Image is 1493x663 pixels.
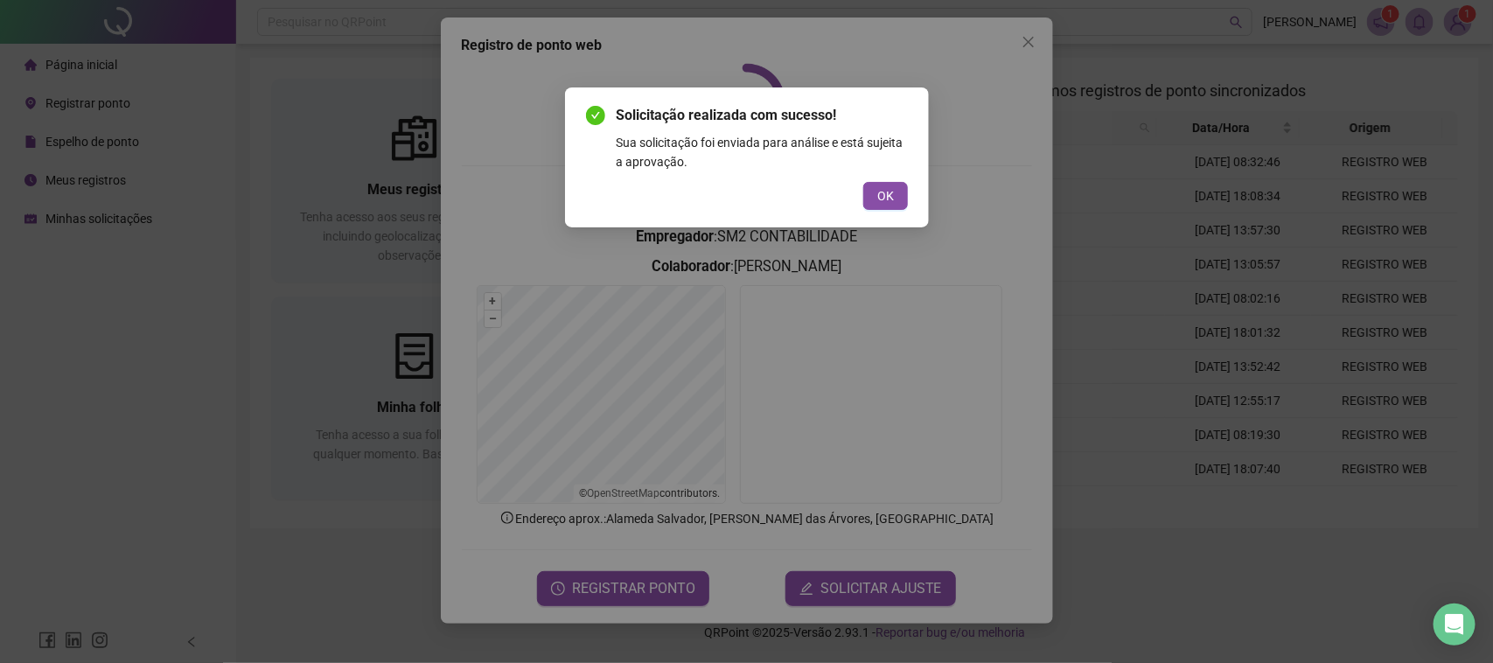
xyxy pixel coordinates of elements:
span: Solicitação realizada com sucesso! [616,105,908,126]
div: Open Intercom Messenger [1434,604,1476,646]
button: OK [863,182,908,210]
div: Sua solicitação foi enviada para análise e está sujeita a aprovação. [616,133,908,171]
span: check-circle [586,106,605,125]
span: OK [877,186,894,206]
